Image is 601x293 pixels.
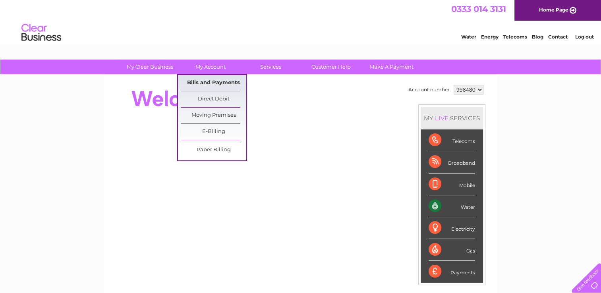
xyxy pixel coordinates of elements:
a: Log out [575,34,593,40]
a: Moving Premises [181,108,246,123]
a: Water [461,34,476,40]
a: Telecoms [503,34,527,40]
a: Paper Billing [181,142,246,158]
div: Broadband [429,151,475,173]
div: MY SERVICES [421,107,483,129]
td: Account number [406,83,452,96]
a: Services [238,60,303,74]
img: logo.png [21,21,62,45]
div: Electricity [429,217,475,239]
a: My Clear Business [117,60,183,74]
a: Energy [481,34,499,40]
a: Contact [548,34,568,40]
div: LIVE [433,114,450,122]
div: Water [429,195,475,217]
a: Customer Help [298,60,364,74]
div: Clear Business is a trading name of Verastar Limited (registered in [GEOGRAPHIC_DATA] No. 3667643... [113,4,489,39]
div: Telecoms [429,129,475,151]
a: Direct Debit [181,91,246,107]
a: Make A Payment [359,60,424,74]
div: Gas [429,239,475,261]
div: Mobile [429,173,475,195]
a: 0333 014 3131 [451,4,506,14]
div: Payments [429,261,475,282]
a: Blog [532,34,543,40]
a: Bills and Payments [181,75,246,91]
a: E-Billing [181,124,246,140]
a: My Account [178,60,243,74]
